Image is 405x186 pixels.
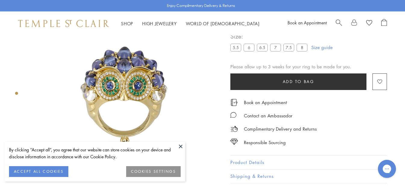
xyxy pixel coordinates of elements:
button: Shipping & Returns [230,169,387,183]
img: icon_sourcing.svg [230,139,238,145]
label: 6.5 [257,44,268,51]
span: Size: [230,31,310,41]
label: 7 [270,44,281,51]
div: Responsible Sourcing [244,139,286,146]
button: Product Details [230,156,387,169]
label: 6 [244,44,254,51]
button: COOKIES SETTINGS [126,166,181,177]
img: icon_delivery.svg [230,125,238,133]
a: View Wishlist [366,19,372,28]
a: Book an Appointment [244,99,287,106]
a: Book an Appointment [288,20,327,26]
a: High JewelleryHigh Jewellery [142,20,177,26]
img: MessageIcon-01_2.svg [230,112,236,118]
div: Product gallery navigation [15,90,18,100]
a: World of [DEMOGRAPHIC_DATA]World of [DEMOGRAPHIC_DATA] [186,20,260,26]
span: Add to bag [283,78,314,85]
label: 7.5 [283,44,294,51]
label: 5.5 [230,44,241,51]
div: By clicking “Accept all”, you agree that our website can store cookies on your device and disclos... [9,146,181,160]
p: Complimentary Delivery and Returns [244,125,317,133]
a: Search [336,19,342,28]
img: Temple St. Clair [18,20,109,27]
a: ShopShop [121,20,133,26]
a: Open Shopping Bag [381,19,387,28]
div: Please allow up to 3 weeks for your ring to be made for you. [230,63,387,70]
a: Size guide [311,44,333,50]
label: 8 [297,44,307,51]
iframe: Gorgias live chat messenger [375,158,399,180]
p: Enjoy Complimentary Delivery & Returns [167,3,235,9]
img: icon_appointment.svg [230,99,238,106]
button: Add to bag [230,73,366,90]
button: ACCEPT ALL COOKIES [9,166,68,177]
div: Contact an Ambassador [244,112,292,119]
nav: Main navigation [121,20,260,27]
